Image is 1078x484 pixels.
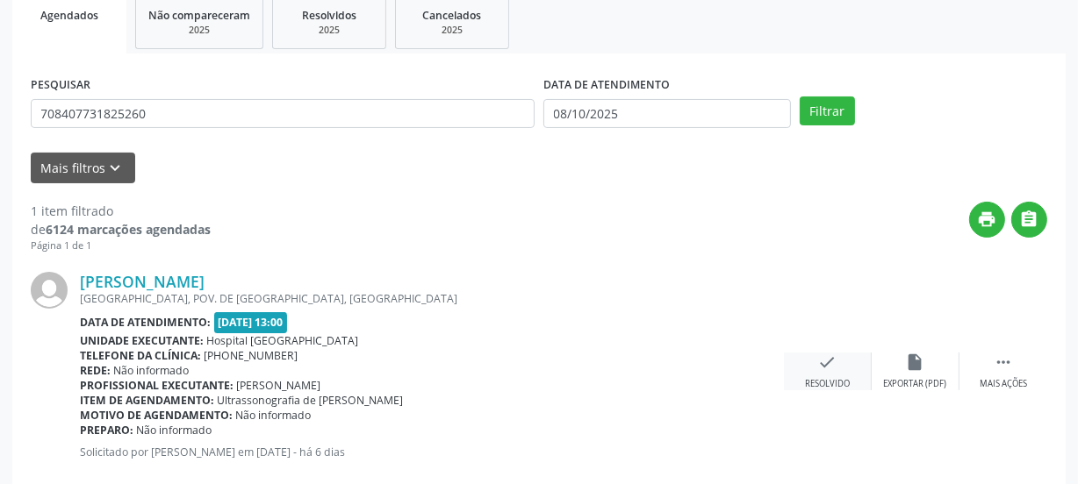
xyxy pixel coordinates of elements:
[80,272,205,291] a: [PERSON_NAME]
[543,99,791,129] input: Selecione um intervalo
[46,221,211,238] strong: 6124 marcações agendadas
[31,220,211,238] div: de
[148,24,250,37] div: 2025
[236,408,312,423] span: Não informado
[207,333,359,348] span: Hospital [GEOGRAPHIC_DATA]
[80,393,214,408] b: Item de agendamento:
[800,96,855,126] button: Filtrar
[31,202,211,220] div: 1 item filtrado
[1011,202,1047,238] button: 
[969,202,1005,238] button: print
[408,24,496,37] div: 2025
[40,8,98,23] span: Agendados
[978,210,997,229] i: print
[980,378,1027,390] div: Mais ações
[80,423,133,438] b: Preparo:
[1020,210,1039,229] i: 
[114,363,190,378] span: Não informado
[80,378,234,393] b: Profissional executante:
[80,291,784,306] div: [GEOGRAPHIC_DATA], POV. DE [GEOGRAPHIC_DATA], [GEOGRAPHIC_DATA]
[31,238,211,253] div: Página 1 de 1
[302,8,356,23] span: Resolvidos
[31,72,90,99] label: PESQUISAR
[80,445,784,459] p: Solicitado por [PERSON_NAME] em [DATE] - há 6 dias
[237,378,321,393] span: [PERSON_NAME]
[148,8,250,23] span: Não compareceram
[106,159,126,178] i: keyboard_arrow_down
[31,153,135,183] button: Mais filtroskeyboard_arrow_down
[214,312,288,332] span: [DATE] 13:00
[80,348,201,363] b: Telefone da clínica:
[80,408,233,423] b: Motivo de agendamento:
[205,348,298,363] span: [PHONE_NUMBER]
[137,423,212,438] span: Não informado
[818,352,837,372] i: check
[80,333,204,348] b: Unidade executante:
[906,352,925,372] i: insert_drive_file
[80,363,111,378] b: Rede:
[994,352,1013,372] i: 
[884,378,947,390] div: Exportar (PDF)
[285,24,373,37] div: 2025
[31,99,535,129] input: Nome, CNS
[80,315,211,330] b: Data de atendimento:
[423,8,482,23] span: Cancelados
[218,393,404,408] span: Ultrassonografia de [PERSON_NAME]
[805,378,850,390] div: Resolvido
[543,72,670,99] label: DATA DE ATENDIMENTO
[31,272,68,309] img: img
